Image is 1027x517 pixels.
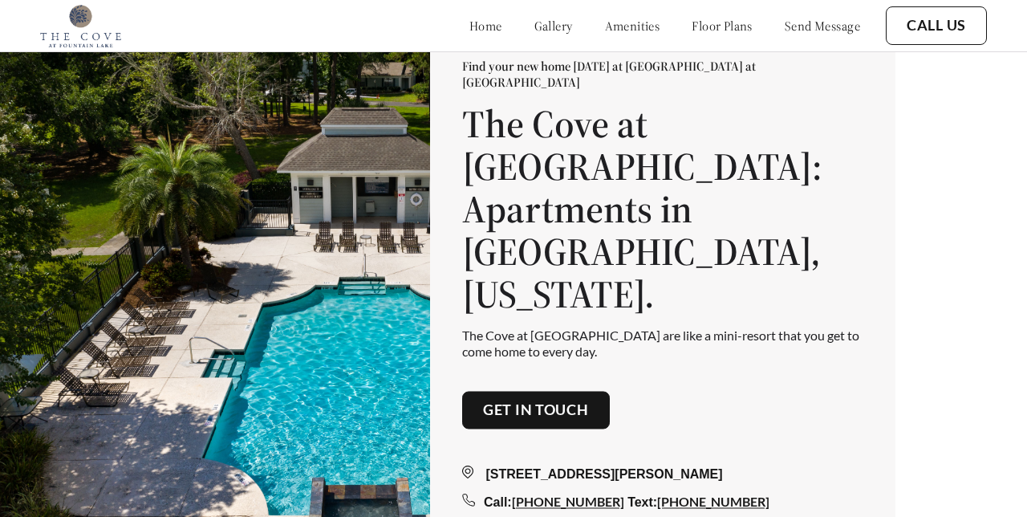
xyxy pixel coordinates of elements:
[534,18,573,34] a: gallery
[462,328,863,359] p: The Cove at [GEOGRAPHIC_DATA] are like a mini-resort that you get to come home to every day.
[462,466,863,485] div: [STREET_ADDRESS][PERSON_NAME]
[462,59,863,91] p: Find your new home [DATE] at [GEOGRAPHIC_DATA] at [GEOGRAPHIC_DATA]
[462,391,610,429] button: Get in touch
[907,17,966,35] a: Call Us
[483,401,589,419] a: Get in touch
[40,4,121,47] img: cove_at_fountain_lake_logo.png
[512,495,624,510] a: [PHONE_NUMBER]
[627,496,657,510] span: Text:
[469,18,502,34] a: home
[605,18,660,34] a: amenities
[484,496,512,510] span: Call:
[657,495,769,510] a: [PHONE_NUMBER]
[692,18,753,34] a: floor plans
[785,18,860,34] a: send message
[886,6,987,45] button: Call Us
[462,104,863,315] h1: The Cove at [GEOGRAPHIC_DATA]: Apartments in [GEOGRAPHIC_DATA], [US_STATE].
